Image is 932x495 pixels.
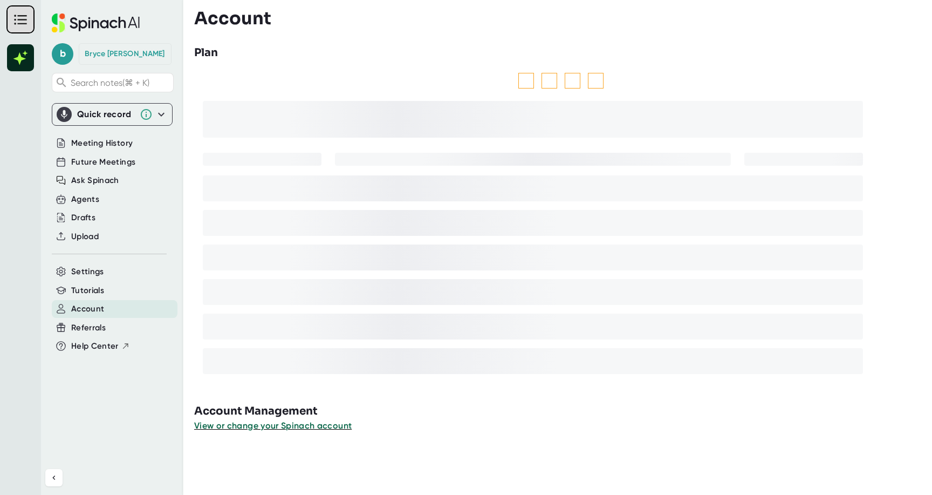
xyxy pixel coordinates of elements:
button: View or change your Spinach account [194,419,352,432]
h3: Plan [194,45,218,61]
button: Upload [71,230,99,243]
button: Future Meetings [71,156,135,168]
button: Collapse sidebar [45,469,63,486]
button: Settings [71,266,104,278]
h3: Account Management [194,403,932,419]
button: Referrals [71,322,106,334]
div: Bryce Richard [85,49,165,59]
button: Meeting History [71,137,133,150]
span: View or change your Spinach account [194,421,352,431]
button: Account [71,303,104,315]
button: Tutorials [71,284,104,297]
button: Agents [71,193,99,206]
div: Quick record [57,104,168,125]
span: Help Center [71,340,119,352]
button: Ask Spinach [71,174,119,187]
button: Drafts [71,212,95,224]
span: b [52,43,73,65]
span: Search notes (⌘ + K) [71,78,170,88]
h3: Account [194,8,271,29]
button: Help Center [71,340,130,352]
div: Quick record [77,109,134,120]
